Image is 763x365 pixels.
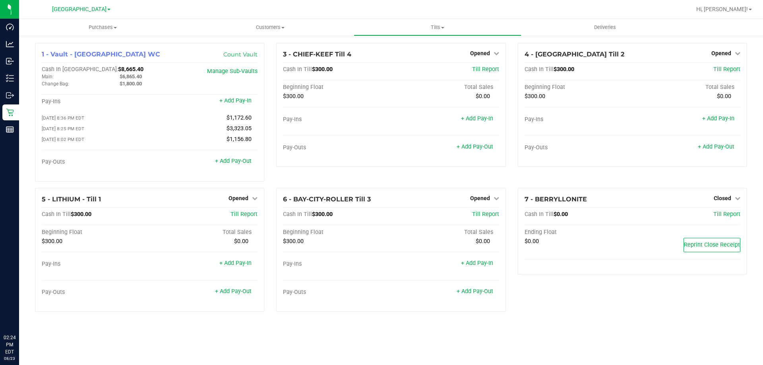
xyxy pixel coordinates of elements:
[457,143,493,150] a: + Add Pay-Out
[684,238,740,252] button: Reprint Close Receipt
[476,93,490,100] span: $0.00
[120,73,142,79] span: $6,865.40
[632,84,740,91] div: Total Sales
[312,211,333,218] span: $300.00
[283,93,304,100] span: $300.00
[6,74,14,82] inline-svg: Inventory
[219,260,252,267] a: + Add Pay-In
[42,98,150,105] div: Pay-Ins
[42,74,54,79] span: Main:
[554,211,568,218] span: $0.00
[461,115,493,122] a: + Add Pay-In
[215,288,252,295] a: + Add Pay-Out
[19,19,186,36] a: Purchases
[71,211,91,218] span: $300.00
[6,57,14,65] inline-svg: Inbound
[702,115,734,122] a: + Add Pay-In
[42,137,84,142] span: [DATE] 8:02 PM EDT
[457,288,493,295] a: + Add Pay-Out
[684,241,740,248] span: Reprint Close Receipt
[283,229,391,236] div: Beginning Float
[525,211,554,218] span: Cash In Till
[42,211,71,218] span: Cash In Till
[42,126,84,131] span: [DATE] 8:25 PM EDT
[554,66,574,73] span: $300.00
[6,40,14,48] inline-svg: Analytics
[525,195,587,203] span: 7 - BERRYLLONITE
[525,84,633,91] div: Beginning Float
[207,68,258,75] a: Manage Sub-Vaults
[717,93,731,100] span: $0.00
[19,24,186,31] span: Purchases
[714,195,731,201] span: Closed
[215,158,252,164] a: + Add Pay-Out
[525,66,554,73] span: Cash In Till
[283,84,391,91] div: Beginning Float
[8,301,32,325] iframe: Resource center
[312,66,333,73] span: $300.00
[42,229,150,236] div: Beginning Float
[6,23,14,31] inline-svg: Dashboard
[219,97,252,104] a: + Add Pay-In
[521,19,689,36] a: Deliveries
[283,261,391,268] div: Pay-Ins
[354,24,521,31] span: Tills
[470,195,490,201] span: Opened
[42,50,160,58] span: 1 - Vault - [GEOGRAPHIC_DATA] WC
[234,238,248,245] span: $0.00
[42,81,69,87] span: Change Bag:
[476,238,490,245] span: $0.00
[525,238,539,245] span: $0.00
[283,289,391,296] div: Pay-Outs
[472,66,499,73] a: Till Report
[283,66,312,73] span: Cash In Till
[4,334,15,355] p: 02:24 PM EDT
[391,84,499,91] div: Total Sales
[525,93,545,100] span: $300.00
[42,66,118,73] span: Cash In [GEOGRAPHIC_DATA]:
[227,114,252,121] span: $1,172.60
[696,6,748,12] span: Hi, [PERSON_NAME]!
[186,19,354,36] a: Customers
[713,66,740,73] a: Till Report
[461,260,493,267] a: + Add Pay-In
[230,211,258,218] a: Till Report
[713,211,740,218] a: Till Report
[698,143,734,150] a: + Add Pay-Out
[4,355,15,361] p: 08/23
[283,116,391,123] div: Pay-Ins
[391,229,499,236] div: Total Sales
[227,136,252,143] span: $1,156.80
[42,115,84,121] span: [DATE] 8:36 PM EDT
[283,211,312,218] span: Cash In Till
[150,229,258,236] div: Total Sales
[525,50,624,58] span: 4 - [GEOGRAPHIC_DATA] Till 2
[42,158,150,166] div: Pay-Outs
[229,195,248,201] span: Opened
[223,51,258,58] a: Count Vault
[711,50,731,56] span: Opened
[354,19,521,36] a: Tills
[52,6,107,13] span: [GEOGRAPHIC_DATA]
[42,195,101,203] span: 5 - LITHIUM - Till 1
[525,144,633,151] div: Pay-Outs
[283,238,304,245] span: $300.00
[525,229,633,236] div: Ending Float
[470,50,490,56] span: Opened
[42,289,150,296] div: Pay-Outs
[6,126,14,133] inline-svg: Reports
[42,238,62,245] span: $300.00
[227,125,252,132] span: $3,323.05
[283,195,371,203] span: 6 - BAY-CITY-ROLLER Till 3
[6,108,14,116] inline-svg: Retail
[118,66,143,73] span: $8,665.40
[6,91,14,99] inline-svg: Outbound
[42,261,150,268] div: Pay-Ins
[525,116,633,123] div: Pay-Ins
[472,211,499,218] a: Till Report
[283,144,391,151] div: Pay-Outs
